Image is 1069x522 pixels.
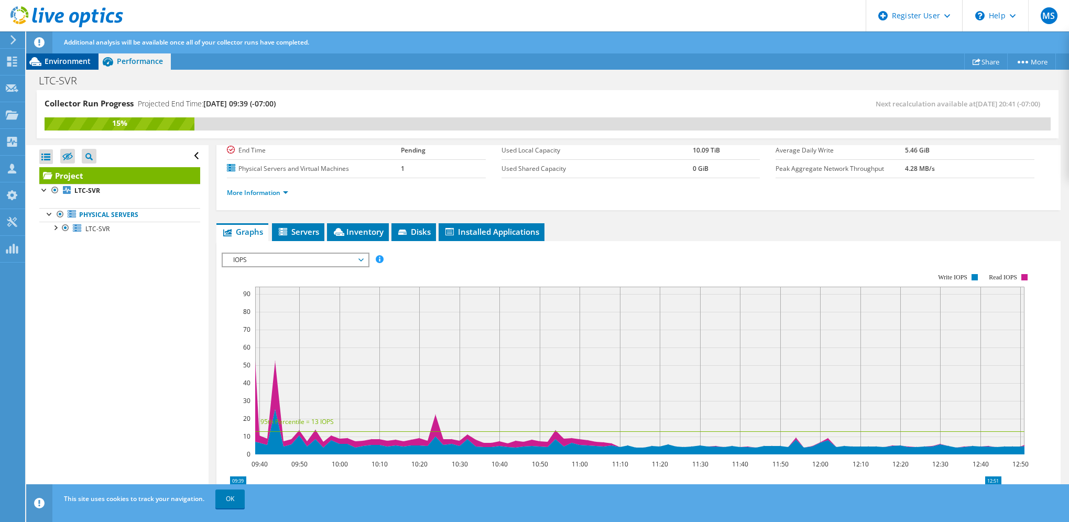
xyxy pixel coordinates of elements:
[973,460,989,469] text: 12:40
[222,226,263,237] span: Graphs
[291,460,308,469] text: 09:50
[732,460,748,469] text: 11:40
[776,145,905,156] label: Average Daily Write
[976,99,1040,108] span: [DATE] 20:41 (-07:00)
[812,460,828,469] text: 12:00
[243,289,250,298] text: 90
[964,53,1008,70] a: Share
[772,460,789,469] text: 11:50
[452,460,468,469] text: 10:30
[892,460,909,469] text: 12:20
[532,460,548,469] text: 10:50
[243,307,250,316] text: 80
[652,460,668,469] text: 11:20
[203,99,276,108] span: [DATE] 09:39 (-07:00)
[34,75,93,86] h1: LTC-SVR
[938,274,967,281] text: Write IOPS
[277,226,319,237] span: Servers
[227,188,288,197] a: More Information
[45,56,91,66] span: Environment
[932,460,948,469] text: 12:30
[39,208,200,222] a: Physical Servers
[243,432,250,441] text: 10
[1041,7,1057,24] span: MS
[117,56,163,66] span: Performance
[1012,460,1029,469] text: 12:50
[243,343,250,352] text: 60
[332,226,384,237] span: Inventory
[776,164,905,174] label: Peak Aggregate Network Throughput
[905,146,930,155] b: 5.46 GiB
[85,224,110,233] span: LTC-SVR
[252,460,268,469] text: 09:40
[372,460,388,469] text: 10:10
[693,164,708,173] b: 0 GiB
[612,460,628,469] text: 11:10
[411,460,428,469] text: 10:20
[243,396,250,405] text: 30
[39,184,200,198] a: LTC-SVR
[501,164,693,174] label: Used Shared Capacity
[989,274,1018,281] text: Read IOPS
[39,222,200,235] a: LTC-SVR
[693,146,720,155] b: 10.09 TiB
[876,99,1045,108] span: Next recalculation available at
[243,414,250,423] text: 20
[444,226,539,237] span: Installed Applications
[64,38,309,47] span: Additional analysis will be available once all of your collector runs have completed.
[692,460,708,469] text: 11:30
[905,164,935,173] b: 4.28 MB/s
[492,460,508,469] text: 10:40
[227,164,400,174] label: Physical Servers and Virtual Machines
[228,254,363,266] span: IOPS
[501,145,693,156] label: Used Local Capacity
[332,460,348,469] text: 10:00
[215,490,245,508] a: OK
[401,164,405,173] b: 1
[397,226,431,237] span: Disks
[74,186,100,195] b: LTC-SVR
[64,494,204,503] span: This site uses cookies to track your navigation.
[572,460,588,469] text: 11:00
[243,361,250,369] text: 50
[853,460,869,469] text: 12:10
[975,11,985,20] svg: \n
[243,325,250,334] text: 70
[45,117,194,129] div: 15%
[1007,53,1056,70] a: More
[260,417,334,426] text: 95th Percentile = 13 IOPS
[39,167,200,184] a: Project
[401,146,426,155] b: Pending
[227,145,400,156] label: End Time
[243,378,250,387] text: 40
[247,450,250,459] text: 0
[138,98,276,110] h4: Projected End Time:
